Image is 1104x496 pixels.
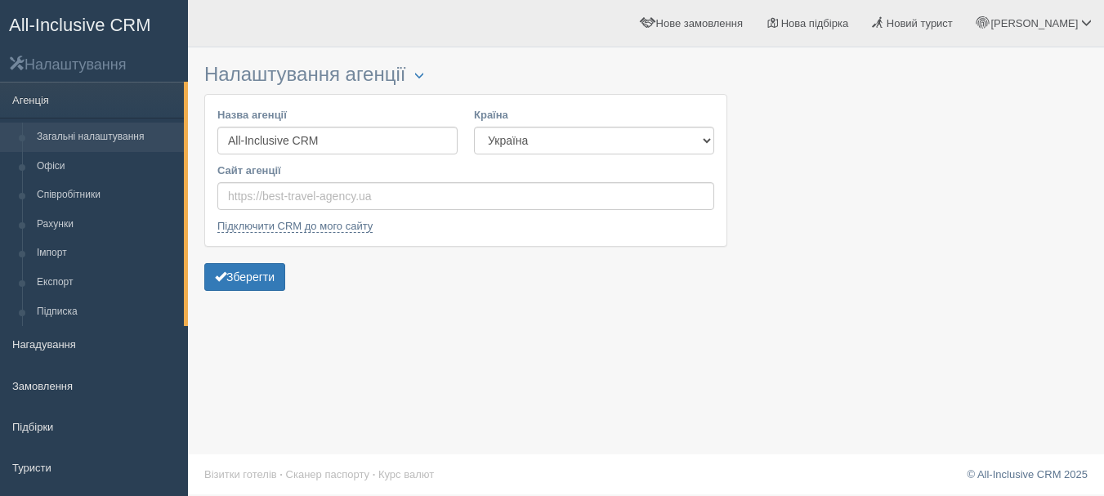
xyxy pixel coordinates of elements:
[29,297,184,327] a: Підписка
[204,468,277,480] a: Візитки готелів
[217,107,458,123] label: Назва агенції
[217,163,714,178] label: Сайт агенції
[967,468,1088,480] a: © All-Inclusive CRM 2025
[286,468,369,480] a: Сканер паспорту
[29,239,184,268] a: Імпорт
[29,152,184,181] a: Офіси
[204,263,285,291] button: Зберегти
[656,17,743,29] span: Нове замовлення
[887,17,953,29] span: Новий турист
[279,468,283,480] span: ·
[29,181,184,210] a: Співробітники
[378,468,434,480] a: Курс валют
[474,107,714,123] label: Країна
[29,123,184,152] a: Загальні налаштування
[9,15,151,35] span: All-Inclusive CRM
[217,220,373,233] a: Підключити CRM до мого сайту
[373,468,376,480] span: ·
[217,182,714,210] input: https://best-travel-agency.ua
[990,17,1078,29] span: [PERSON_NAME]
[781,17,849,29] span: Нова підбірка
[29,210,184,239] a: Рахунки
[204,64,727,86] h3: Налаштування агенції
[29,268,184,297] a: Експорт
[1,1,187,46] a: All-Inclusive CRM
